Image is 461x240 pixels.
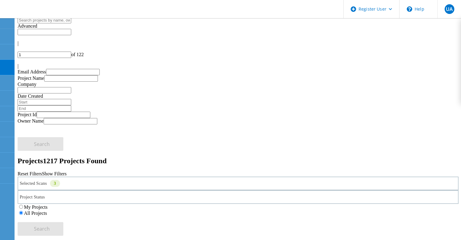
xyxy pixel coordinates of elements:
[34,141,50,147] span: Search
[18,118,44,123] label: Owner Name
[24,211,47,216] label: All Projects
[18,222,63,236] button: Search
[18,63,459,69] div: |
[34,225,50,232] span: Search
[24,205,48,210] label: My Projects
[18,190,459,204] div: Project Status
[18,23,37,29] span: Advanced
[18,137,63,151] button: Search
[71,52,84,57] span: of 122
[446,7,453,12] span: UA
[6,12,71,17] a: Live Optics Dashboard
[43,157,107,165] span: 1217 Projects Found
[18,157,43,165] b: Projects
[18,112,37,117] label: Project Id
[18,93,43,99] label: Date Created
[18,82,36,87] label: Company
[18,171,42,176] a: Reset Filters
[18,76,44,81] label: Project Name
[407,6,412,12] svg: \n
[50,180,60,187] div: 3
[18,177,459,190] div: Selected Scans
[18,99,71,105] input: Start
[18,105,71,112] input: End
[42,171,66,176] a: Show Filters
[18,17,71,23] input: Search projects by name, owner, ID, company, etc
[18,41,459,46] div: |
[18,69,46,74] label: Email Address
